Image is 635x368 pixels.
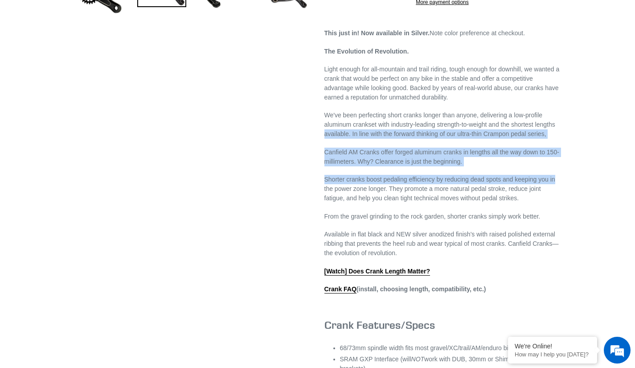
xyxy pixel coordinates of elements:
[324,230,561,258] p: Available in flat black and NEW silver anodized finish's with raised polished external ribbing th...
[324,29,561,38] p: Note color preference at checkout.
[324,65,561,102] p: Light enough for all-mountain and trail riding, tough enough for downhill, we wanted a crank that...
[411,356,425,363] em: NOT
[324,29,430,37] strong: This just in! Now available in Silver.
[146,4,168,26] div: Minimize live chat window
[515,351,590,358] p: How may I help you today?
[515,343,590,350] div: We're Online!
[324,148,561,166] p: Canfield AM Cranks offer forged aluminum cranks in lengths all the way down to 150-millimeters. W...
[29,45,51,67] img: d_696896380_company_1647369064580_696896380
[324,175,561,203] p: Shorter cranks boost pedaling efficiency by reducing dead spots and keeping you in the power zone...
[324,212,561,221] p: From the gravel grinding to the rock garden, shorter cranks simply work better.
[324,285,356,294] a: Crank FAQ
[60,50,163,62] div: Chat with us now
[324,111,561,139] p: We've been perfecting short cranks longer than anyone, delivering a low-profile aluminum crankset...
[324,48,409,55] strong: The Evolution of Revolution.
[52,112,123,203] span: We're online!
[324,268,430,276] a: [Watch] Does Crank Length Matter?
[4,244,170,275] textarea: Type your message and hit 'Enter'
[10,49,23,62] div: Navigation go back
[340,343,561,353] li: 68/73mm spindle width fits most gravel/XC/trail/AM/enduro bikes
[324,285,486,294] strong: (install, choosing length, compatibility, etc.)
[324,318,561,331] h3: Crank Features/Specs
